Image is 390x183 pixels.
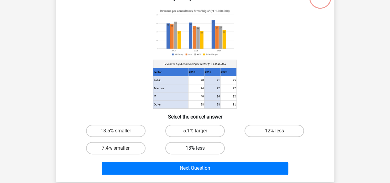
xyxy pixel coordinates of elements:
[66,109,324,120] h6: Select the correct answer
[102,162,288,175] button: Next Question
[86,142,146,154] label: 7.4% smaller
[165,125,225,137] label: 5.1% larger
[165,142,225,154] label: 13% less
[86,125,146,137] label: 18.5% smaller
[244,125,304,137] label: 12% less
